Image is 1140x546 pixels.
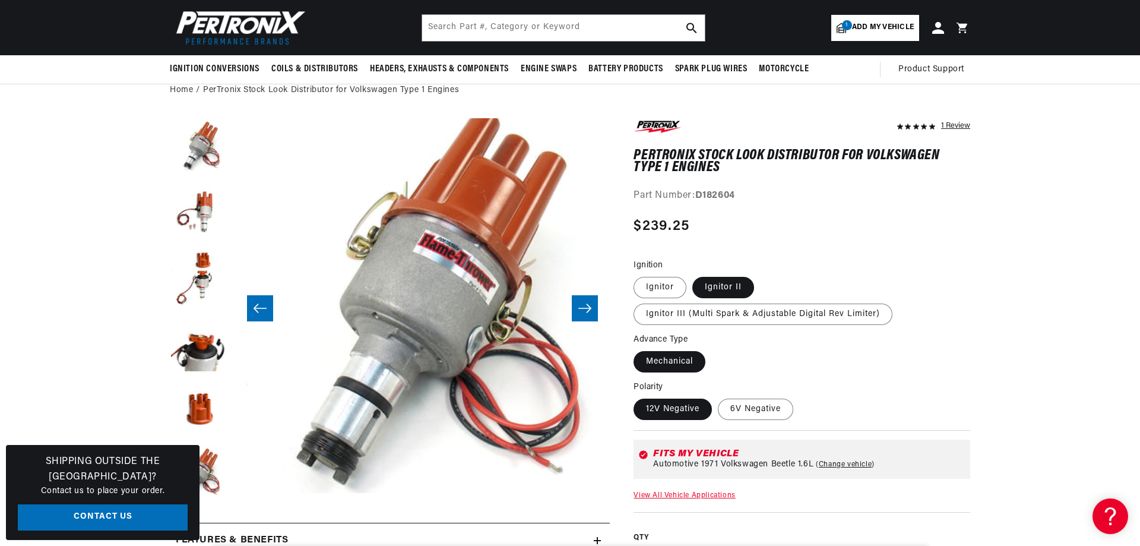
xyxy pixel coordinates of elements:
[170,249,229,308] button: Load image 2 in gallery view
[753,55,815,83] summary: Motorcycle
[852,22,914,33] span: Add my vehicle
[18,455,188,485] h3: Shipping Outside the [GEOGRAPHIC_DATA]?
[692,277,754,298] label: Ignitor II
[759,63,809,75] span: Motorcycle
[634,351,705,373] label: Mechanical
[634,333,689,346] legend: Advance Type
[898,63,964,76] span: Product Support
[170,7,306,48] img: Pertronix
[842,20,852,30] span: 1
[271,63,358,75] span: Coils & Distributors
[695,191,735,200] strong: D182604
[170,118,229,178] button: Load image 7 in gallery view
[653,449,965,459] div: Fits my vehicle
[265,55,364,83] summary: Coils & Distributors
[170,184,229,243] button: Load image 1 in gallery view
[170,118,610,499] media-gallery: Gallery Viewer
[831,15,919,41] a: 1Add my vehicle
[898,55,970,84] summary: Product Support
[18,504,188,531] a: Contact Us
[422,15,705,41] input: Search Part #, Category or Keyword
[170,445,229,504] button: Load image 5 in gallery view
[170,380,229,439] button: Load image 4 in gallery view
[634,533,970,543] label: QTY
[572,295,598,321] button: Slide right
[582,55,669,83] summary: Battery Products
[634,492,735,499] a: View All Vehicle Applications
[247,295,273,321] button: Slide left
[679,15,705,41] button: search button
[170,84,970,97] nav: breadcrumbs
[634,381,664,393] legend: Polarity
[634,259,664,272] legend: Ignition
[370,63,509,75] span: Headers, Exhausts & Components
[816,460,875,469] a: Change vehicle
[588,63,663,75] span: Battery Products
[675,63,748,75] span: Spark Plug Wires
[170,84,193,97] a: Home
[170,314,229,374] button: Load image 3 in gallery view
[634,188,970,204] div: Part Number:
[634,399,712,420] label: 12V Negative
[653,460,813,469] span: Automotive 1971 Volkswagen Beetle 1.6L
[669,55,753,83] summary: Spark Plug Wires
[170,63,259,75] span: Ignition Conversions
[634,304,892,325] label: Ignitor III (Multi Spark & Adjustable Digital Rev Limiter)
[941,118,970,132] div: 1 Review
[515,55,582,83] summary: Engine Swaps
[634,150,970,174] h1: PerTronix Stock Look Distributor for Volkswagen Type 1 Engines
[634,216,689,237] span: $239.25
[634,277,686,298] label: Ignitor
[718,399,793,420] label: 6V Negative
[203,84,459,97] a: PerTronix Stock Look Distributor for Volkswagen Type 1 Engines
[364,55,515,83] summary: Headers, Exhausts & Components
[170,55,265,83] summary: Ignition Conversions
[18,485,188,498] p: Contact us to place your order.
[521,63,577,75] span: Engine Swaps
